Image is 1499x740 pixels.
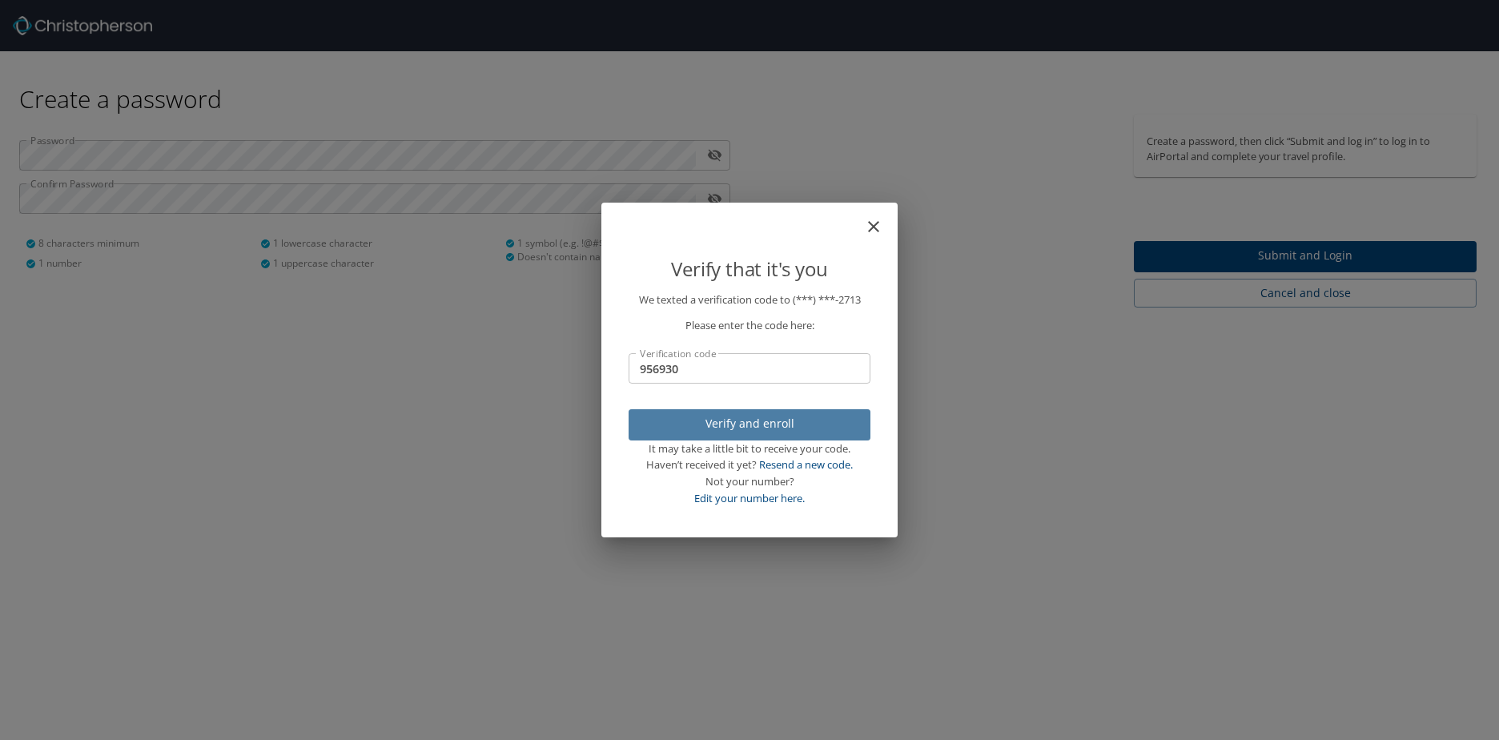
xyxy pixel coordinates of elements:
button: close [872,209,891,228]
button: Verify and enroll [629,409,870,440]
a: Resend a new code. [759,457,853,472]
p: We texted a verification code to (***) ***- 2713 [629,292,870,308]
span: Verify and enroll [641,414,858,434]
div: It may take a little bit to receive your code. [629,440,870,457]
a: Edit your number here. [694,491,805,505]
div: Not your number? [629,473,870,490]
p: Verify that it's you [629,254,870,284]
div: Haven’t received it yet? [629,456,870,473]
p: Please enter the code here: [629,317,870,334]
